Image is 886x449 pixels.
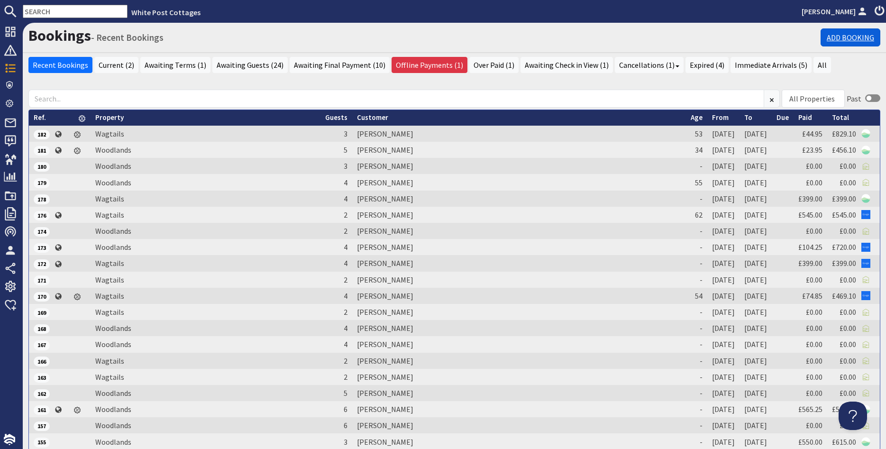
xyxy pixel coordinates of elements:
[707,223,740,239] td: [DATE]
[686,158,707,174] td: -
[740,288,772,304] td: [DATE]
[34,161,50,171] a: 180
[344,242,347,252] span: 4
[686,126,707,142] td: 53
[686,239,707,255] td: -
[34,292,50,302] span: 170
[840,226,856,236] a: £0.00
[212,57,288,73] a: Awaiting Guests (24)
[861,178,870,187] img: Referer: Cottages.com
[352,272,686,288] td: [PERSON_NAME]
[344,194,347,203] span: 4
[712,113,729,122] a: From
[740,304,772,320] td: [DATE]
[806,339,822,349] a: £0.00
[798,210,822,220] a: £545.00
[861,340,870,349] img: Referer: Cottages.com
[34,227,50,237] span: 174
[861,437,870,446] img: Referer: White Post Cottages
[4,434,15,445] img: staytech_i_w-64f4e8e9ee0a9c174fd5317b4b171b261742d2d393467e5bdba4413f4f884c10.svg
[28,57,92,73] a: Recent Bookings
[34,275,50,285] span: 171
[740,369,772,385] td: [DATE]
[34,177,50,187] a: 179
[806,421,822,430] a: £0.00
[802,145,822,155] a: £23.95
[789,93,835,104] div: All Properties
[95,437,131,447] a: Woodlands
[798,404,822,414] a: £565.25
[832,194,856,203] a: £399.00
[34,145,50,155] a: 181
[707,272,740,288] td: [DATE]
[352,191,686,207] td: [PERSON_NAME]
[707,158,740,174] td: [DATE]
[615,57,684,73] a: Cancellations (1)
[352,255,686,271] td: [PERSON_NAME]
[740,158,772,174] td: [DATE]
[344,258,347,268] span: 4
[344,323,347,333] span: 4
[802,291,822,301] a: £74.85
[34,291,50,301] a: 170
[34,438,50,447] span: 155
[798,194,822,203] a: £399.00
[832,242,856,252] a: £720.00
[840,307,856,317] a: £0.00
[95,210,124,220] a: Wagtails
[34,373,50,383] span: 163
[740,239,772,255] td: [DATE]
[813,57,831,73] a: All
[352,288,686,304] td: [PERSON_NAME]
[95,291,124,301] a: Wagtails
[352,385,686,401] td: [PERSON_NAME]
[861,291,870,300] img: Referer: Google
[847,93,861,104] div: Past
[840,323,856,333] a: £0.00
[95,161,131,171] a: Woodlands
[344,210,347,220] span: 2
[344,372,347,382] span: 2
[469,57,519,73] a: Over Paid (1)
[861,162,870,171] img: Referer: Cottages.com
[832,210,856,220] a: £545.00
[357,113,388,122] a: Customer
[832,258,856,268] a: £399.00
[34,339,50,349] a: 167
[798,258,822,268] a: £399.00
[34,404,50,414] a: 161
[832,113,849,122] a: Total
[707,255,740,271] td: [DATE]
[352,336,686,352] td: [PERSON_NAME]
[352,304,686,320] td: [PERSON_NAME]
[806,275,822,284] a: £0.00
[740,191,772,207] td: [DATE]
[686,369,707,385] td: -
[34,324,50,334] span: 168
[95,421,131,430] a: Woodlands
[686,288,707,304] td: 54
[34,372,50,382] a: 163
[95,226,131,236] a: Woodlands
[95,388,131,398] a: Woodlands
[686,207,707,223] td: 62
[34,357,50,366] span: 166
[832,129,856,138] a: £829.10
[740,336,772,352] td: [DATE]
[832,291,856,301] a: £469.10
[707,385,740,401] td: [DATE]
[740,142,772,158] td: [DATE]
[821,28,880,46] a: Add Booking
[686,191,707,207] td: -
[806,323,822,333] a: £0.00
[740,353,772,369] td: [DATE]
[806,307,822,317] a: £0.00
[95,275,124,284] a: Wagtails
[34,211,50,220] span: 176
[707,174,740,190] td: [DATE]
[861,324,870,333] img: Referer: Cottages.com
[95,145,131,155] a: Woodlands
[686,385,707,401] td: -
[28,90,764,108] input: Search...
[806,356,822,366] a: £0.00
